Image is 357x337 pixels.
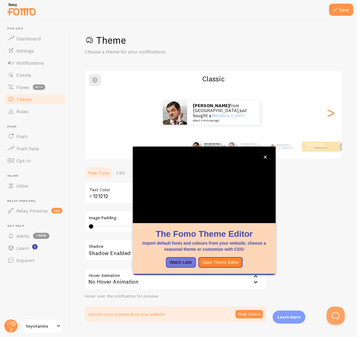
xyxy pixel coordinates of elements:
a: Alerts 1 new [4,230,66,242]
a: Support [4,254,66,266]
span: Learn [16,245,29,251]
button: close, [262,154,268,160]
img: fomo-relay-logo-orange.svg [6,2,37,17]
p: from [GEOGRAPHIC_DATA] just bought a [241,143,266,150]
div: Hover over the notification for preview [85,294,267,299]
h1: Theme [85,34,342,46]
div: Shadow Enabled [85,240,267,262]
a: Metallica t-shirt [212,113,244,118]
small: about 4 minutes ago [193,119,252,122]
button: Watch Later [166,257,196,268]
p: from [GEOGRAPHIC_DATA] just bought a [276,143,297,150]
a: Theme [4,93,66,105]
span: Inline [16,183,28,189]
span: Flows [16,84,29,90]
span: Push Data [16,145,39,151]
img: Fomo [270,144,275,149]
div: Learn more [273,311,305,324]
span: Dashboard [16,36,41,42]
a: Rules [4,105,66,117]
span: beta [33,84,45,90]
img: Fomo [163,100,187,125]
strong: [PERSON_NAME] [307,143,322,145]
img: Fomo [227,142,237,151]
label: Image Padding [89,215,262,221]
strong: [PERSON_NAME] [204,143,219,145]
small: about 4 minutes ago [307,149,331,150]
svg: <p>Watch New Feature Tutorials!</p> [32,244,38,250]
p: Use the color scheme from your website [88,311,165,317]
span: Settings [16,48,34,54]
span: 1 new [33,233,49,239]
a: Relay Persona new [4,205,66,217]
span: Alerts [16,233,29,239]
span: Rules [16,108,29,114]
span: Opt-In [16,158,31,164]
a: Inline [4,180,66,192]
p: Choose a theme for your notifications [85,48,230,55]
a: Push Data [4,142,66,155]
span: Relay Persona [7,199,66,203]
img: Fomo [339,142,348,151]
strong: [PERSON_NAME] [193,103,230,108]
span: Pop-ups [7,27,66,31]
span: Get Help [7,224,66,228]
p: Learn more [278,314,301,320]
img: Fomo [192,142,202,151]
a: Push [4,130,66,142]
div: No Hover Animation [85,269,267,290]
a: Metallica t-shirt [282,147,293,149]
span: Relay Persona [16,208,48,214]
span: Push [7,125,66,129]
span: heyvitamins [26,322,55,330]
strong: [PERSON_NAME] [241,143,255,145]
button: Grab Colors [235,310,263,318]
a: Fine Tune [85,167,113,179]
a: Learn [4,242,66,254]
a: Settings [4,45,66,57]
a: Opt-In [4,155,66,167]
span: Theme [16,96,32,102]
a: CSS [113,167,129,179]
div: Next slide [327,91,335,134]
p: from [GEOGRAPHIC_DATA] just bought a [307,143,331,150]
p: Import default fonts and colours from your website, choose a seasonal theme or customize with CSS! [140,240,268,252]
p: from [GEOGRAPHIC_DATA] just bought a [204,143,228,150]
a: Notifications [4,57,66,69]
span: new [51,208,62,213]
iframe: Help Scout Beacon - Open [327,307,345,325]
a: Metallica t-shirt [314,147,327,149]
p: from [GEOGRAPHIC_DATA] just bought a [193,103,254,122]
button: Open Theme Editor [198,257,243,268]
h2: Classic [85,74,342,83]
h1: The Fomo Theme Editor [140,228,268,240]
a: Flows beta [4,81,66,93]
span: Push [16,133,27,139]
span: Inline [7,174,66,178]
span: Notifications [16,60,44,66]
div: The Fomo Theme EditorImport default fonts and colours from your website, choose a seasonal theme ... [133,147,276,275]
span: Support [16,257,34,263]
span: Events [16,72,31,78]
strong: [PERSON_NAME] [276,144,288,146]
a: Dashboard [4,32,66,45]
a: heyvitamins [22,319,63,333]
a: Events [4,69,66,81]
